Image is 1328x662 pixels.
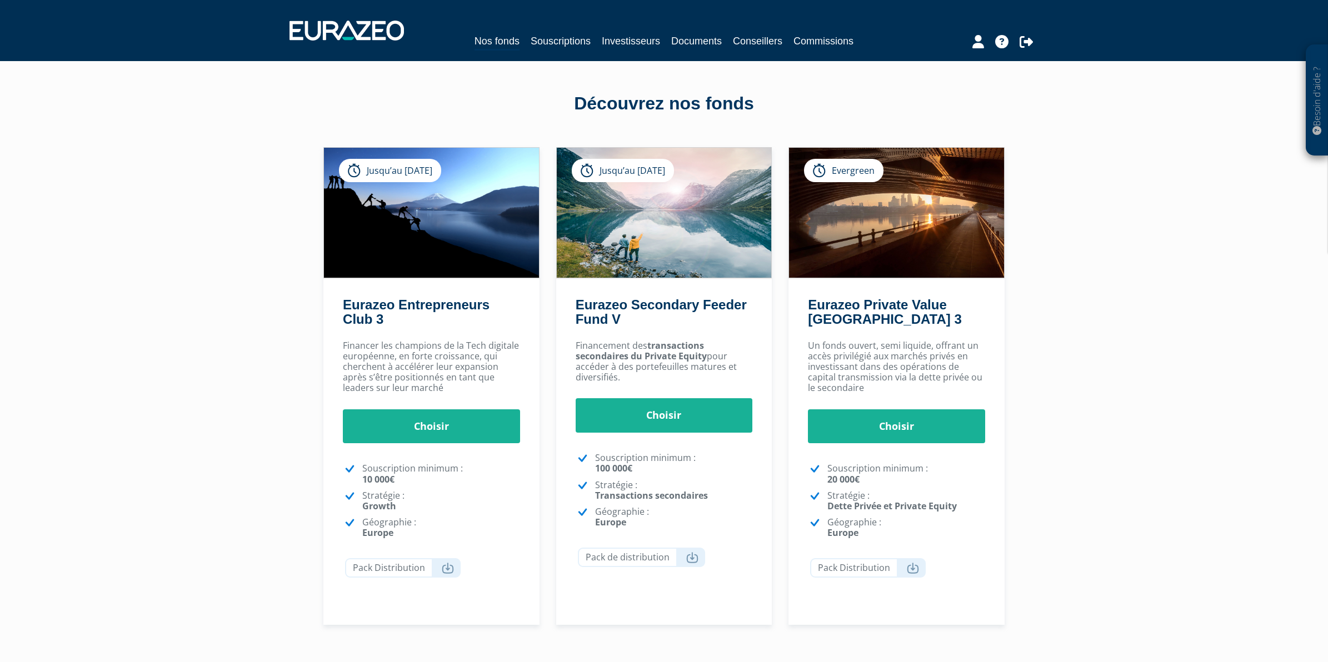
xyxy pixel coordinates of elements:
[595,480,753,501] p: Stratégie :
[810,558,926,578] a: Pack Distribution
[808,409,985,444] a: Choisir
[362,526,393,539] strong: Europe
[362,517,520,538] p: Géographie :
[531,33,591,49] a: Souscriptions
[343,297,490,327] a: Eurazeo Entrepreneurs Club 3
[793,33,853,49] a: Commissions
[343,340,520,394] p: Financer les champions de la Tech digitale européenne, en forte croissance, qui cherchent à accél...
[827,517,985,538] p: Géographie :
[808,340,985,394] p: Un fonds ouvert, semi liquide, offrant un accès privilégié aux marchés privés en investissant dan...
[827,463,985,484] p: Souscription minimum :
[557,148,772,278] img: Eurazeo Secondary Feeder Fund V
[602,33,660,49] a: Investisseurs
[347,91,981,117] div: Découvrez nos fonds
[324,148,539,278] img: Eurazeo Entrepreneurs Club 3
[808,297,961,327] a: Eurazeo Private Value [GEOGRAPHIC_DATA] 3
[827,526,858,539] strong: Europe
[362,463,520,484] p: Souscription minimum :
[595,489,708,501] strong: Transactions secondaires
[827,490,985,511] p: Stratégie :
[339,159,441,182] div: Jusqu’au [DATE]
[362,473,395,485] strong: 10 000€
[827,473,860,485] strong: 20 000€
[827,500,957,512] strong: Dette Privée et Private Equity
[576,340,753,383] p: Financement des pour accéder à des portefeuilles matures et diversifiés.
[576,297,747,327] a: Eurazeo Secondary Feeder Fund V
[595,453,753,474] p: Souscription minimum :
[578,548,705,567] a: Pack de distribution
[733,33,782,49] a: Conseillers
[576,398,753,433] a: Choisir
[576,339,707,362] strong: transactions secondaires du Private Equity
[671,33,722,49] a: Documents
[345,558,461,578] a: Pack Distribution
[362,500,396,512] strong: Growth
[595,516,626,528] strong: Europe
[362,490,520,511] p: Stratégie :
[475,33,520,51] a: Nos fonds
[595,506,753,528] p: Géographie :
[343,409,520,444] a: Choisir
[804,159,883,182] div: Evergreen
[595,462,632,474] strong: 100 000€
[289,21,404,41] img: 1732889491-logotype_eurazeo_blanc_rvb.png
[1311,51,1324,151] p: Besoin d'aide ?
[572,159,674,182] div: Jusqu’au [DATE]
[789,148,1004,278] img: Eurazeo Private Value Europe 3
